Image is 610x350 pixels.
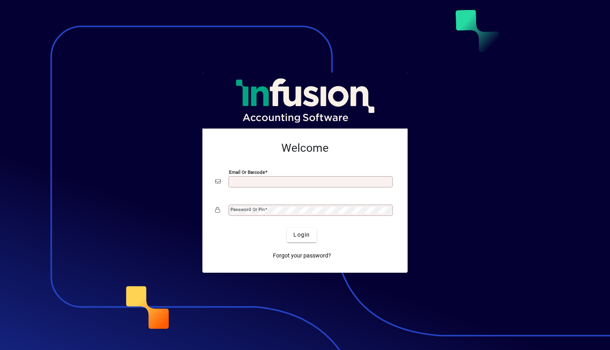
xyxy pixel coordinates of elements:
mat-label: Email or Barcode [229,169,265,175]
h2: Welcome [215,141,395,155]
mat-label: Password or Pin [230,207,265,212]
a: Forgot your password? [270,249,334,263]
span: Login [293,231,310,239]
span: Forgot your password? [273,251,331,260]
button: Login [287,228,316,242]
